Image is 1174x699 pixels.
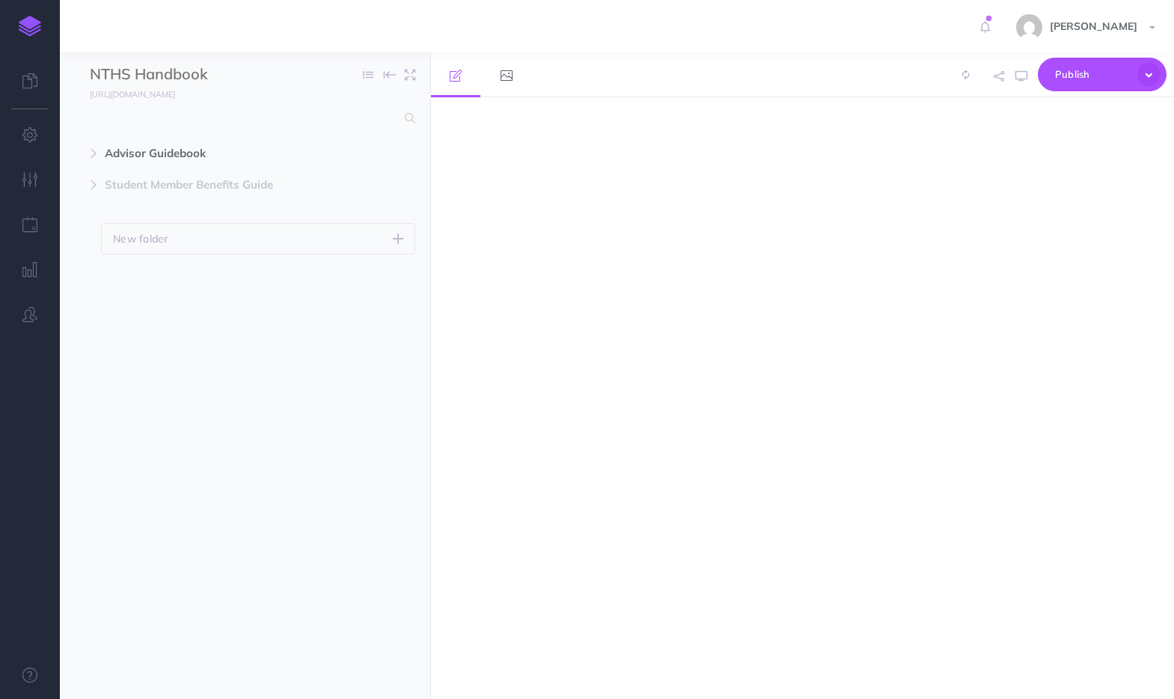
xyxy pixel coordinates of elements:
[1055,63,1130,86] span: Publish
[90,105,396,132] input: Search
[19,16,41,37] img: logo-mark.svg
[1016,14,1042,40] img: e15ca27c081d2886606c458bc858b488.jpg
[113,231,168,247] p: New folder
[105,144,322,162] span: Advisor Guidebook
[105,176,322,194] span: Student Member Benefits Guide
[90,64,266,86] input: Documentation Name
[1042,19,1145,33] span: [PERSON_NAME]
[1038,58,1167,91] button: Publish
[101,223,415,254] button: New folder
[90,89,175,100] small: [URL][DOMAIN_NAME]
[60,86,190,101] a: [URL][DOMAIN_NAME]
